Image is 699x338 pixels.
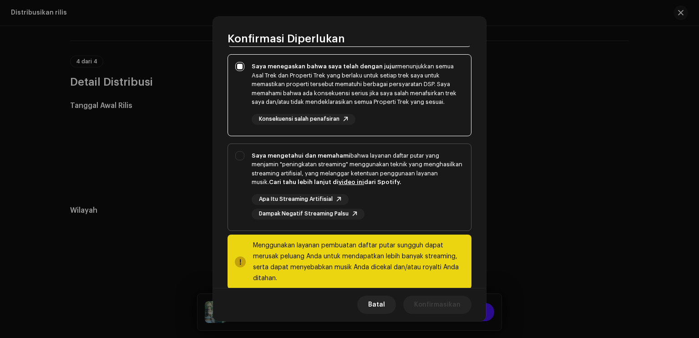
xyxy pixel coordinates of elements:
[252,153,350,159] strong: Saya mengetahui dan memahami
[252,151,464,187] div: bahwa layanan daftar putar yang menjamin "peningkatan streaming" menggunakan teknik yang menghasi...
[269,179,401,185] strong: Cari tahu lebih lanjut di dari Spotify.
[228,54,471,136] p-togglebutton: Saya menegaskan bahwa saya telah dengan jujurmenunjukkan semua Asal Trek dan Properti Trek yang b...
[253,240,464,284] div: Menggunakan layanan pembuatan daftar putar sungguh dapat merusak peluang Anda untuk mendapatkan l...
[368,296,385,314] span: Batal
[339,179,364,185] a: video ini
[252,62,464,107] div: menunjukkan semua Asal Trek dan Properti Trek yang berlaku untuk setiap trek saya untuk memastika...
[228,143,471,231] p-togglebutton: Saya mengetahui dan memahamibahwa layanan daftar putar yang menjamin "peningkatan streaming" meng...
[414,296,461,314] span: Konfirmasikan
[357,296,396,314] button: Batal
[252,63,397,69] strong: Saya menegaskan bahwa saya telah dengan jujur
[259,196,333,202] span: Apa Itu Streaming Artifisial
[259,211,349,217] span: Dampak Negatif Streaming Palsu
[228,31,345,46] span: Konfirmasi Diperlukan
[403,296,471,314] button: Konfirmasikan
[259,116,339,122] span: Konsekuensi salah penafsiran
